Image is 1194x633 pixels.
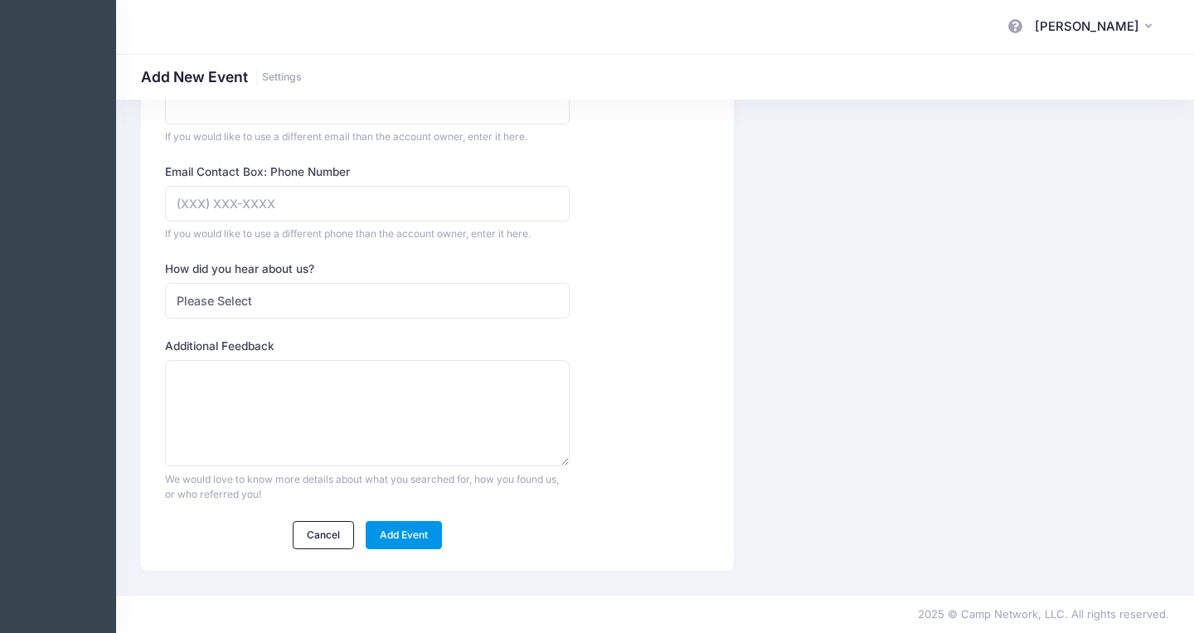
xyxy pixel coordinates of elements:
[165,226,570,241] div: If you would like to use a different phone than the account owner, enter it here.
[165,186,570,222] input: (XXX) XXX-XXXX
[293,521,355,549] a: Cancel
[165,163,350,180] label: Email Contact Box: Phone Number
[918,607,1169,621] span: 2025 © Camp Network, LLC. All rights reserved.
[141,68,302,85] h1: Add New Event
[366,521,443,549] a: Add Event
[165,261,314,277] label: How did you hear about us?
[165,338,274,354] label: Additional Feedback
[165,472,570,502] div: We would love to know more details about what you searched for, how you found us, or who referred...
[1035,17,1139,36] span: [PERSON_NAME]
[165,129,570,144] div: If you would like to use a different email than the account owner, enter it here.
[1024,8,1169,46] button: [PERSON_NAME]
[262,71,302,84] a: Settings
